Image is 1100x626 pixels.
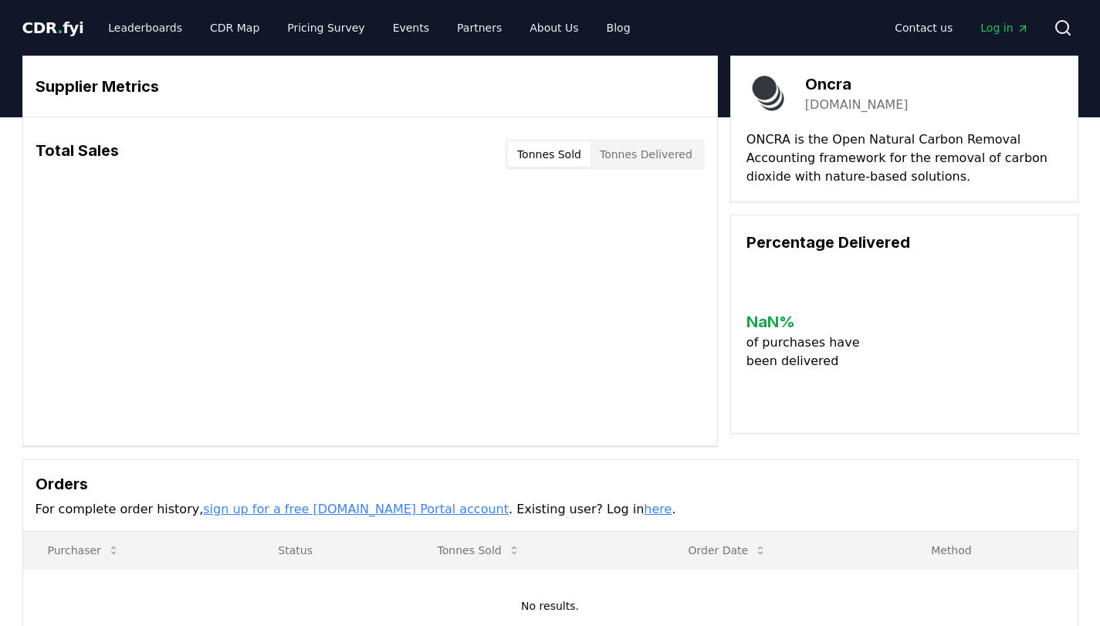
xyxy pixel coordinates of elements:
[508,142,591,167] button: Tonnes Sold
[980,20,1028,36] span: Log in
[36,75,705,98] h3: Supplier Metrics
[57,19,63,37] span: .
[591,142,702,167] button: Tonnes Delivered
[517,14,591,42] a: About Us
[36,139,119,170] h3: Total Sales
[36,472,1065,496] h3: Orders
[445,14,514,42] a: Partners
[96,14,642,42] nav: Main
[746,333,872,371] p: of purchases have been delivered
[22,17,84,39] a: CDR.fyi
[644,502,672,516] a: here
[882,14,965,42] a: Contact us
[746,310,872,333] h3: NaN %
[381,14,442,42] a: Events
[968,14,1041,42] a: Log in
[425,535,533,566] button: Tonnes Sold
[882,14,1041,42] nav: Main
[275,14,377,42] a: Pricing Survey
[746,72,790,115] img: Oncra-logo
[96,14,195,42] a: Leaderboards
[675,535,779,566] button: Order Date
[22,19,84,37] span: CDR fyi
[805,96,909,114] a: [DOMAIN_NAME]
[919,543,1064,558] p: Method
[266,543,400,558] p: Status
[36,535,132,566] button: Purchaser
[36,500,1065,519] p: For complete order history, . Existing user? Log in .
[198,14,272,42] a: CDR Map
[805,73,909,96] h3: Oncra
[203,502,509,516] a: sign up for a free [DOMAIN_NAME] Portal account
[594,14,643,42] a: Blog
[746,130,1062,186] p: ONCRA is the Open Natural Carbon Removal Accounting framework for the removal of carbon dioxide w...
[746,231,1062,254] h3: Percentage Delivered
